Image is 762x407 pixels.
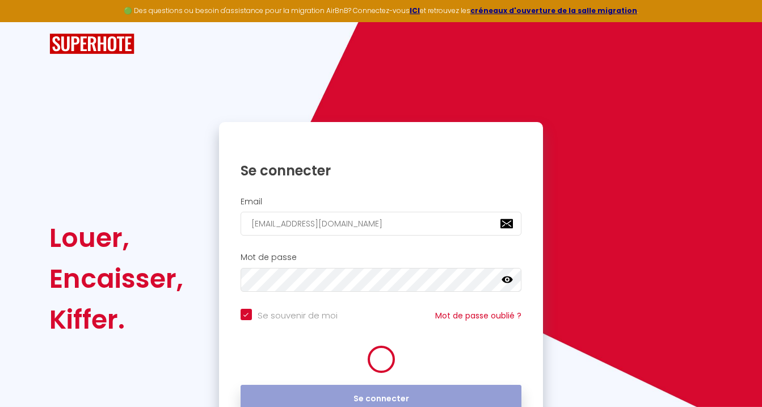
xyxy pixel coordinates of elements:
div: Louer, [49,217,183,258]
a: ICI [410,6,420,15]
h2: Mot de passe [241,253,522,262]
img: SuperHote logo [49,33,134,54]
div: Encaisser, [49,258,183,299]
div: Kiffer. [49,299,183,340]
h1: Se connecter [241,162,522,179]
button: Ouvrir le widget de chat LiveChat [9,5,43,39]
input: Ton Email [241,212,522,236]
h2: Email [241,197,522,207]
a: créneaux d'ouverture de la salle migration [470,6,637,15]
a: Mot de passe oublié ? [435,310,521,321]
